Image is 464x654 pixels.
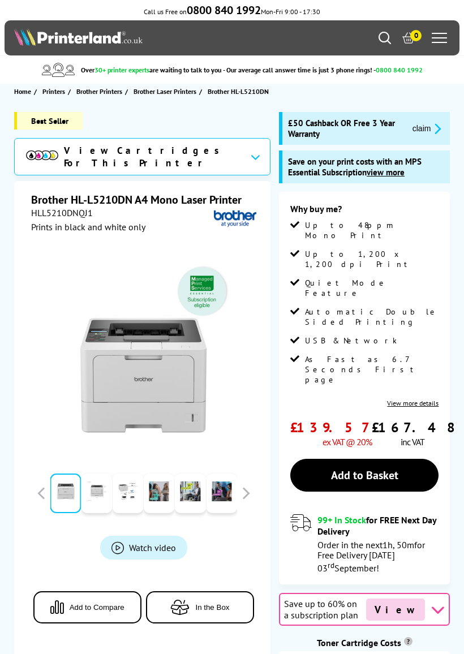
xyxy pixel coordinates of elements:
[317,539,425,574] span: Order in the next for Free Delivery [DATE] 03 September!
[146,591,254,623] button: In the Box
[284,598,363,621] span: Save up to 60% on a subscription plan
[134,85,196,97] span: Brother Laser Printers
[100,536,187,560] a: Product_All_Videos
[305,307,439,327] span: Automatic Double Sided Printing
[328,560,334,570] sup: rd
[366,599,425,621] span: View
[76,85,122,97] span: Brother Printers
[290,203,439,220] div: Why buy me?
[14,112,83,130] span: Best Seller
[56,261,232,437] img: Brother HL-L5210DN
[290,459,439,492] a: Add to Basket
[372,419,453,436] span: £167.48
[305,335,397,346] span: USB & Network
[288,118,403,139] span: £50 Cashback OR Free 3 Year Warranty
[288,156,422,178] span: Save on your print costs with an MPS Essential Subscription
[317,514,439,537] div: for FREE Next Day Delivery
[290,514,439,573] div: modal_delivery
[305,220,439,240] span: Up to 48ppm Mono Print
[64,144,242,169] span: View Cartridges For This Printer
[404,637,413,646] sup: Cost per page
[76,85,125,97] a: Brother Printers
[317,514,366,526] span: 99+ In Stock
[379,32,391,44] a: Search
[376,66,423,74] span: 0800 840 1992
[401,436,424,448] span: inc VAT
[26,150,58,161] img: cmyk-icon.svg
[94,66,149,74] span: 30+ printer experts
[387,399,439,407] a: View more details
[305,354,439,385] span: As Fast as 6.7 Seconds First page
[31,207,93,218] span: HLL5210DNQJ1
[409,122,445,135] button: promo-description
[367,167,405,178] u: view more
[323,436,372,448] span: ex VAT @ 20%
[279,637,450,648] div: Toner Cartridge Costs
[31,221,145,233] i: Prints in black and white only
[14,28,143,46] img: Printerland Logo
[290,419,372,436] span: £139.57
[383,539,414,550] span: 1h, 50m
[129,542,176,553] span: Watch video
[81,66,221,74] span: Over are waiting to talk to you
[223,66,423,74] span: - Our average call answer time is just 3 phone rings! -
[208,87,269,96] span: Brother HL-L5210DN
[410,30,422,41] span: 0
[42,85,65,97] span: Printers
[31,192,242,207] h1: Brother HL-L5210DN A4 Mono Laser Printer
[42,85,68,97] a: Printers
[70,603,124,612] span: Add to Compare
[14,85,34,97] a: Home
[195,603,229,612] span: In the Box
[214,210,256,227] img: Brother
[134,85,199,97] a: Brother Laser Printers
[402,32,415,44] a: 0
[187,3,261,18] b: 0800 840 1992
[33,591,141,623] button: Add to Compare
[305,249,439,269] span: Up to 1,200 x 1,200 dpi Print
[14,85,31,97] span: Home
[305,278,439,298] span: Quiet Mode Feature
[14,28,232,48] a: Printerland Logo
[187,7,261,16] a: 0800 840 1992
